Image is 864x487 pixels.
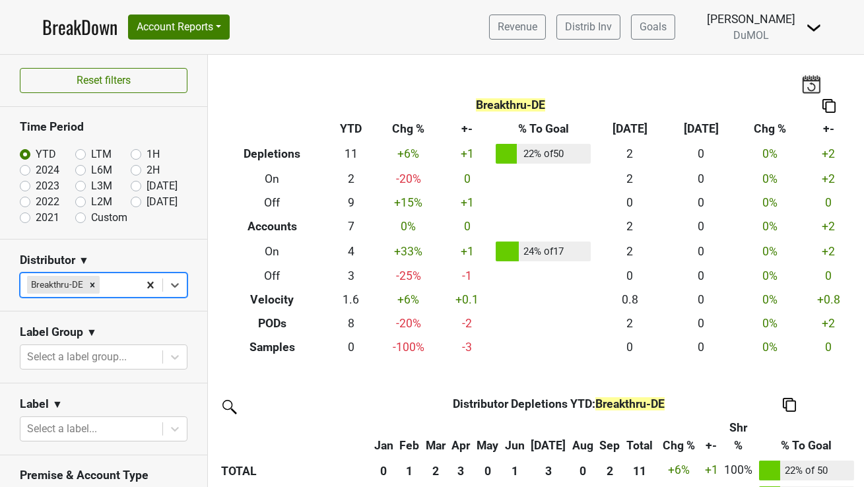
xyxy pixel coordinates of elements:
th: +- [803,117,854,141]
img: filter [218,395,239,416]
td: +0.8 [803,288,854,312]
td: -3 [442,335,492,359]
td: 0 [665,335,737,359]
td: 11 [327,141,375,168]
th: Mar: activate to sort column ascending [422,416,449,457]
td: +2 [803,141,854,168]
span: Breakthru-DE [476,98,545,112]
td: 2 [594,167,665,191]
td: +2 [803,311,854,335]
th: % To Goal [492,117,594,141]
td: 8 [327,311,375,335]
td: 0 [442,167,492,191]
th: Jan: activate to sort column ascending [371,416,397,457]
h3: Label Group [20,325,83,339]
th: Sep: activate to sort column ascending [597,416,624,457]
label: Custom [91,210,127,226]
button: Account Reports [128,15,230,40]
span: ▼ [86,325,97,341]
th: [DATE] [594,117,665,141]
th: Feb: activate to sort column ascending [396,416,422,457]
td: 4 [327,238,375,265]
img: last_updated_date [801,75,821,93]
th: Chg % [737,117,803,141]
th: May: activate to sort column ascending [473,416,502,457]
td: 1.6 [327,288,375,312]
th: Jun: activate to sort column ascending [502,416,528,457]
td: 0 [665,141,737,168]
td: 3 [327,265,375,288]
td: 0 [665,311,737,335]
th: TOTAL [218,457,371,484]
label: 1H [147,146,160,162]
label: [DATE] [147,178,178,194]
th: % To Goal: activate to sort column ascending [756,416,857,457]
th: On [218,167,327,191]
th: &nbsp;: activate to sort column ascending [218,416,371,457]
th: +- [442,117,492,141]
th: Aug: activate to sort column ascending [569,416,597,457]
span: ▼ [79,253,89,269]
th: +-: activate to sort column ascending [702,416,721,457]
span: DuMOL [733,29,769,42]
th: Velocity [218,288,327,312]
th: Chg % [375,117,442,141]
td: 0 % [737,191,803,214]
th: Shr %: activate to sort column ascending [721,416,756,457]
td: 2 [594,141,665,168]
td: +6 % [375,141,442,168]
td: 0 [803,265,854,288]
td: 0 [594,335,665,359]
td: -2 [442,311,492,335]
label: 2024 [36,162,59,178]
img: Copy to clipboard [783,398,796,412]
th: Off [218,265,327,288]
th: 3 [527,457,569,484]
td: 0 % [737,335,803,359]
div: Breakthru-DE [27,276,85,293]
td: 0 [803,191,854,214]
a: BreakDown [42,13,117,41]
th: 0 [473,457,502,484]
span: +6% [668,463,690,476]
td: -1 [442,265,492,288]
th: Apr: activate to sort column ascending [449,416,474,457]
th: 0 [371,457,397,484]
th: Accounts [218,214,327,238]
td: +6 % [375,288,442,312]
label: YTD [36,146,56,162]
td: +0.1 [442,288,492,312]
td: 0 % [737,167,803,191]
td: +2 [803,214,854,238]
th: [DATE] [665,117,737,141]
td: 0 [665,167,737,191]
label: 2023 [36,178,59,194]
td: 0 [594,191,665,214]
label: [DATE] [147,194,178,210]
td: -25 % [375,265,442,288]
a: Revenue [489,15,546,40]
button: Reset filters [20,68,187,93]
td: 0 % [737,238,803,265]
label: L2M [91,194,112,210]
label: 2H [147,162,160,178]
label: L6M [91,162,112,178]
th: Total: activate to sort column ascending [623,416,656,457]
th: On [218,238,327,265]
label: LTM [91,146,112,162]
th: YTD [327,117,375,141]
td: 0 % [375,214,442,238]
td: 9 [327,191,375,214]
td: 0 % [737,288,803,312]
td: 0 [594,265,665,288]
td: 2 [327,167,375,191]
th: Jul: activate to sort column ascending [527,416,569,457]
td: +1 [442,191,492,214]
td: +1 [442,141,492,168]
th: 11 [623,457,656,484]
a: Distrib Inv [556,15,620,40]
td: 0 % [737,214,803,238]
td: 0 % [737,311,803,335]
td: +1 [442,238,492,265]
h3: Label [20,397,49,411]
